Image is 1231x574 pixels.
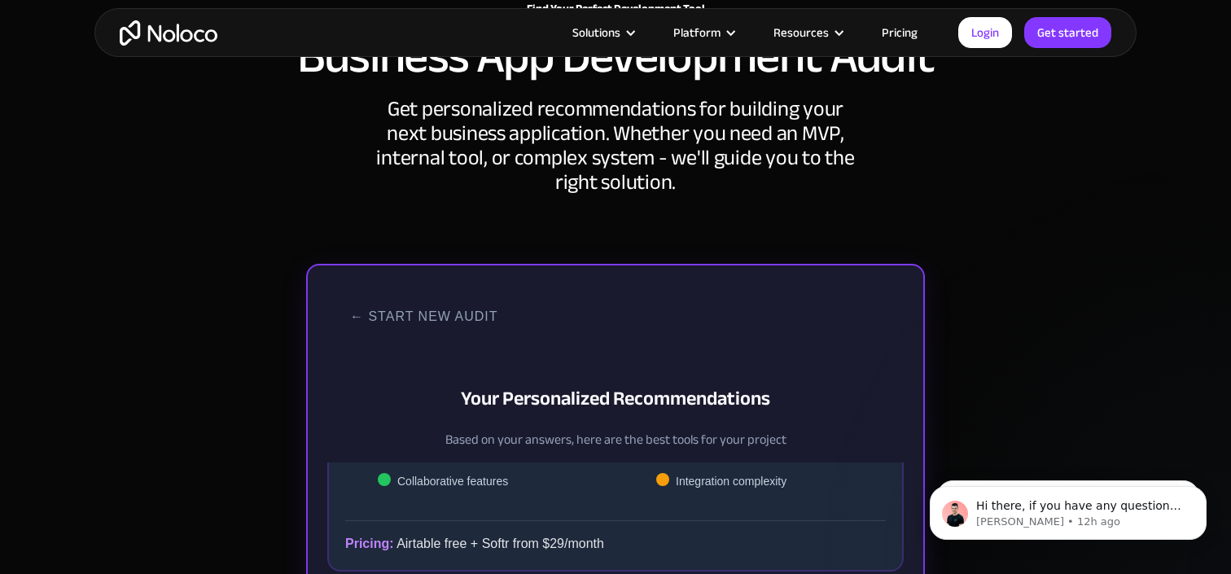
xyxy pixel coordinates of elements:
[397,471,508,491] span: Collaborative features
[773,22,829,43] div: Resources
[673,22,721,43] div: Platform
[653,22,753,43] div: Platform
[345,537,394,550] span: Pricing:
[552,22,653,43] div: Solutions
[1024,17,1111,48] a: Get started
[120,20,217,46] a: home
[396,537,604,550] span: Airtable free + Softr from $29/month
[676,471,786,491] span: Integration complexity
[905,452,1231,566] iframe: Intercom notifications message
[753,22,861,43] div: Resources
[861,22,938,43] a: Pricing
[371,97,860,195] div: Get personalized recommendations for building your next business application. Whether you need an...
[327,375,904,423] h1: Your Personalized Recommendations
[327,430,904,449] p: Based on your answers, here are the best tools for your project
[958,17,1012,48] a: Login
[572,22,620,43] div: Solutions
[331,288,517,345] button: ← Start New Audit
[297,32,935,81] h2: Business App Development Audit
